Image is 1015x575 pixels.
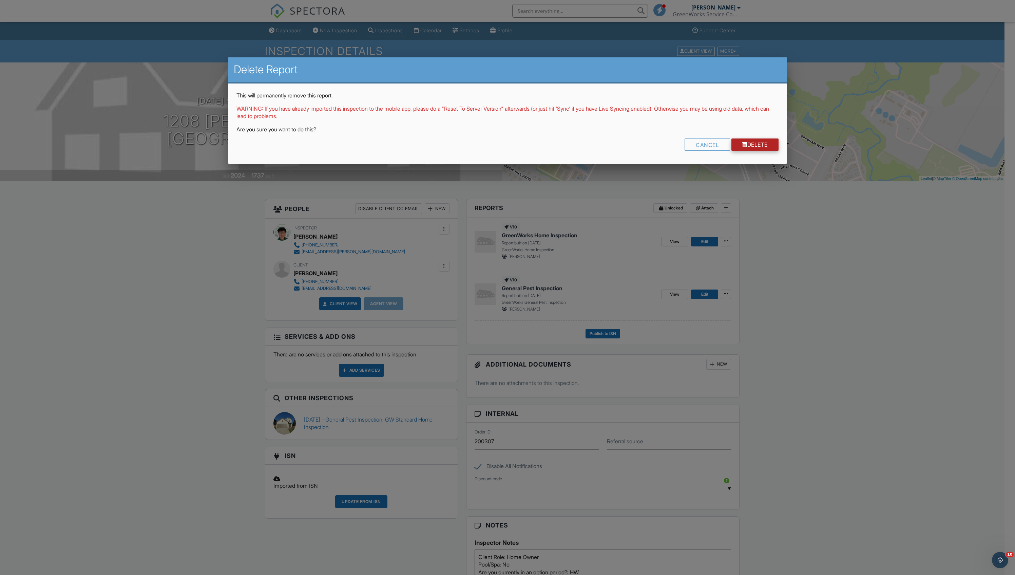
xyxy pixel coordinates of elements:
[731,138,779,151] a: Delete
[1006,552,1014,557] span: 10
[236,105,779,120] p: WARNING: If you have already imported this inspection to the mobile app, please do a "Reset To Se...
[685,138,730,151] div: Cancel
[992,552,1008,568] iframe: Intercom live chat
[234,63,781,76] h2: Delete Report
[236,92,779,99] p: This will permanently remove this report.
[236,126,779,133] p: Are you sure you want to do this?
